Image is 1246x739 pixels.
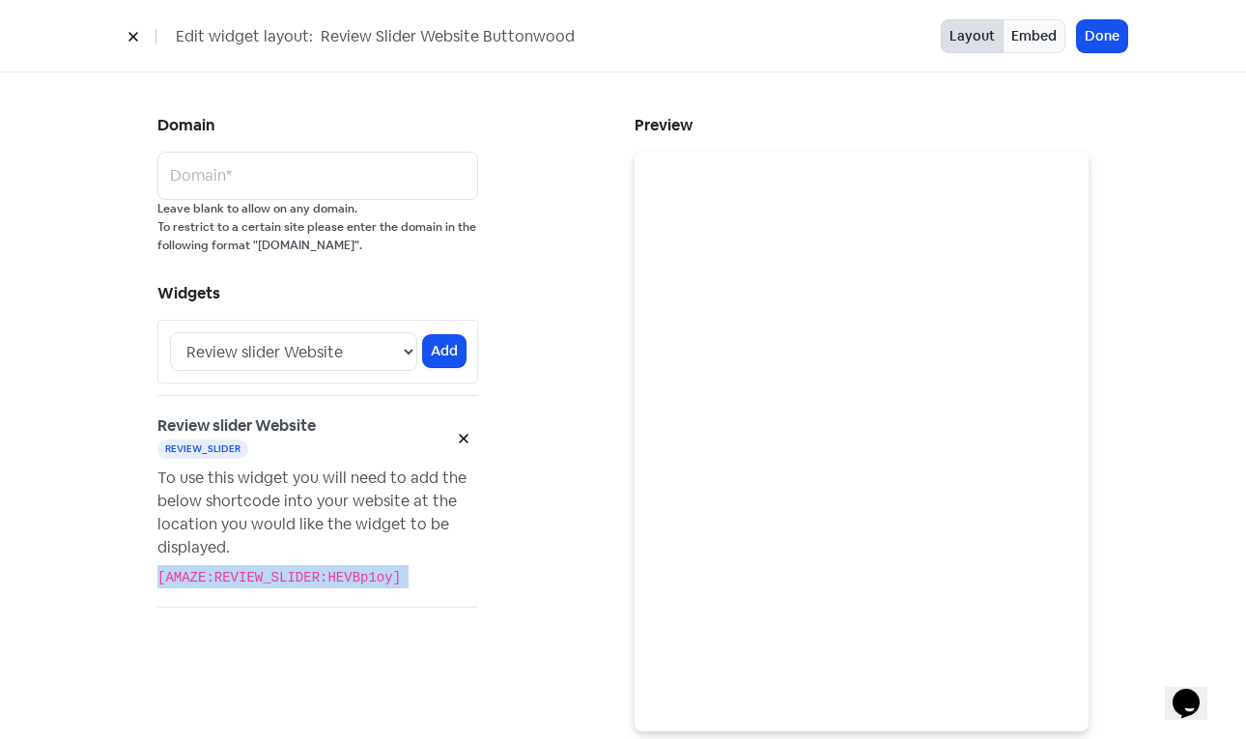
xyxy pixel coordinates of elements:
[157,200,478,255] small: Leave blank to allow on any domain. To restrict to a certain site please enter the domain in the ...
[1003,19,1065,53] button: Embed
[157,279,478,308] h5: Widgets
[941,19,1004,53] button: Layout
[423,335,466,367] button: Add
[635,111,1089,140] h5: Preview
[176,25,313,48] span: Edit widget layout:
[157,111,478,140] h5: Domain
[1165,662,1227,720] iframe: chat widget
[157,152,478,200] input: Domain*
[157,440,248,459] div: review_slider
[157,570,401,585] code: [AMAZE:REVIEW_SLIDER:HEVBp1oy]
[157,415,316,436] b: Review slider Website
[1077,20,1127,52] button: Done
[157,467,478,559] div: To use this widget you will need to add the below shortcode into your website at the location you...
